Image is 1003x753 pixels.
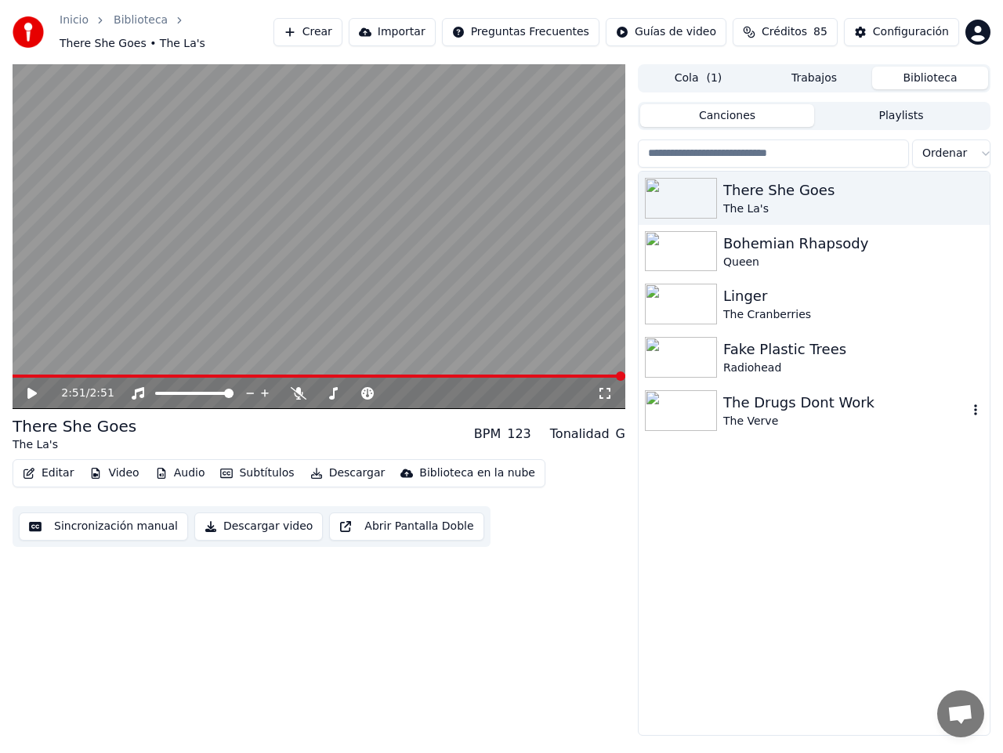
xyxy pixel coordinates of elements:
[723,201,983,217] div: The La's
[640,104,814,127] button: Canciones
[13,437,136,453] div: The La's
[89,386,114,401] span: 2:51
[616,425,625,443] div: G
[13,415,136,437] div: There She Goes
[61,386,85,401] span: 2:51
[706,71,722,86] span: ( 1 )
[442,18,599,46] button: Preguntas Frecuentes
[214,462,300,484] button: Subtítulos
[114,13,168,28] a: Biblioteca
[60,36,205,52] span: There She Goes • The La's
[349,18,436,46] button: Importar
[606,18,726,46] button: Guías de video
[937,690,984,737] div: Chat abierto
[723,338,983,360] div: Fake Plastic Trees
[16,462,80,484] button: Editar
[507,425,531,443] div: 123
[60,13,89,28] a: Inicio
[756,67,872,89] button: Trabajos
[844,18,959,46] button: Configuración
[723,360,983,376] div: Radiohead
[723,233,983,255] div: Bohemian Rhapsody
[723,307,983,323] div: The Cranberries
[61,386,99,401] div: /
[60,13,273,52] nav: breadcrumb
[304,462,392,484] button: Descargar
[872,67,988,89] button: Biblioteca
[13,16,44,48] img: youka
[419,465,535,481] div: Biblioteca en la nube
[922,146,967,161] span: Ordenar
[640,67,756,89] button: Cola
[873,24,949,40] div: Configuración
[329,512,483,541] button: Abrir Pantalla Doble
[814,104,988,127] button: Playlists
[813,24,827,40] span: 85
[762,24,807,40] span: Créditos
[723,285,983,307] div: Linger
[723,255,983,270] div: Queen
[474,425,501,443] div: BPM
[194,512,323,541] button: Descargar video
[733,18,838,46] button: Créditos85
[723,179,983,201] div: There She Goes
[149,462,212,484] button: Audio
[550,425,610,443] div: Tonalidad
[83,462,145,484] button: Video
[273,18,342,46] button: Crear
[19,512,188,541] button: Sincronización manual
[723,414,968,429] div: The Verve
[723,392,968,414] div: The Drugs Dont Work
